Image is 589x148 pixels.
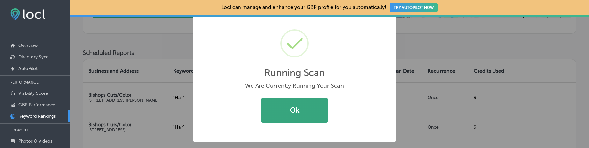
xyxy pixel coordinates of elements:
div: We Are Currently Running Your Scan [209,82,380,89]
p: Visibility Score [18,91,48,96]
img: fda3e92497d09a02dc62c9cd864e3231.png [10,8,45,20]
p: Keyword Rankings [18,114,56,119]
p: Directory Sync [18,54,49,60]
button: TRY AUTOPILOT NOW [390,3,438,12]
p: AutoPilot [18,66,38,71]
button: Ok [261,98,328,123]
p: Photos & Videos [18,138,52,144]
p: Overview [18,43,38,48]
p: GBP Performance [18,102,55,107]
h2: Running Scan [264,67,325,78]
